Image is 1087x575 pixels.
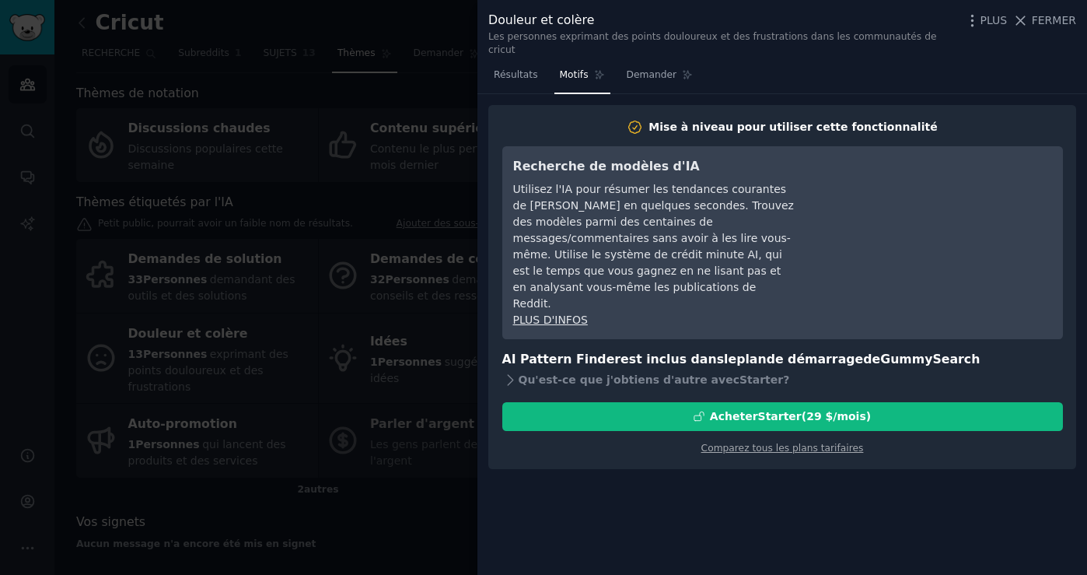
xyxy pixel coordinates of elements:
[513,181,797,312] div: Utilisez l'IA pour résumer les tendances courantes de [PERSON_NAME] en quelques secondes. Trouvez...
[494,68,538,82] span: Résultats
[767,352,864,366] span: de démarrage
[964,12,1008,29] button: PLUS
[701,443,864,454] a: Comparez tous les plans tarifaires
[488,11,956,30] div: Douleur et colère
[1032,12,1076,29] span: FERMER
[560,68,589,82] span: Motifs
[1012,12,1076,29] button: FERMER
[554,63,610,95] a: Motifs
[513,157,797,177] h3: Recherche de modèles d'IA
[621,63,699,95] a: Demander
[627,68,677,82] span: Demander
[710,408,871,425] div: Acheter Starter (29 $/ mois )
[488,30,956,58] div: Les personnes exprimant des points douloureux et des frustrations dans les communautés de cricut
[648,119,937,135] div: Mise à niveau pour utiliser cette fonctionnalité
[502,402,1063,431] button: AcheterStarter(29 $/mois)
[502,370,1063,391] div: Qu'est-ce que j'obtiens d'autre avec Starter ?
[819,157,1052,274] iframe: Lecteur vidéo YouTube
[880,352,980,366] span: GummySearch
[513,314,588,326] a: PLUS D'INFOS
[488,63,543,95] a: Résultats
[724,352,736,366] span: le
[980,12,1008,29] span: PLUS
[502,350,1063,370] h3: AI Pattern Finder est inclus dans plan de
